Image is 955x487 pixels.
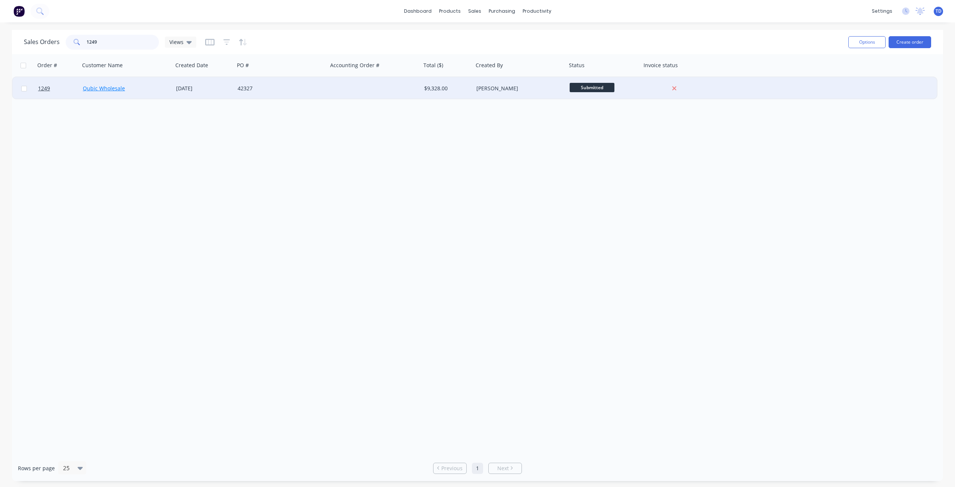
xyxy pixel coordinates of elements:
div: PO # [237,62,249,69]
div: Created Date [175,62,208,69]
div: Accounting Order # [330,62,379,69]
div: Invoice status [644,62,678,69]
div: $9,328.00 [424,85,468,92]
div: Order # [37,62,57,69]
a: Previous page [433,465,466,472]
span: Previous [441,465,463,472]
div: Created By [476,62,503,69]
div: products [435,6,464,17]
span: Next [497,465,509,472]
div: Customer Name [82,62,123,69]
div: Total ($) [423,62,443,69]
a: Page 1 is your current page [472,463,483,474]
ul: Pagination [430,463,525,474]
div: 42327 [238,85,320,92]
div: Status [569,62,585,69]
span: TD [936,8,942,15]
span: 1249 [38,85,50,92]
a: dashboard [400,6,435,17]
img: Factory [13,6,25,17]
span: Submitted [570,83,614,92]
a: Qubic Wholesale [83,85,125,92]
div: settings [868,6,896,17]
div: sales [464,6,485,17]
button: Options [848,36,886,48]
div: [DATE] [176,85,232,92]
a: 1249 [38,77,83,100]
div: productivity [519,6,555,17]
h1: Sales Orders [24,38,60,46]
span: Views [169,38,184,46]
a: Next page [489,465,522,472]
div: [PERSON_NAME] [476,85,559,92]
button: Create order [889,36,931,48]
span: Rows per page [18,465,55,472]
input: Search... [87,35,159,50]
div: purchasing [485,6,519,17]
